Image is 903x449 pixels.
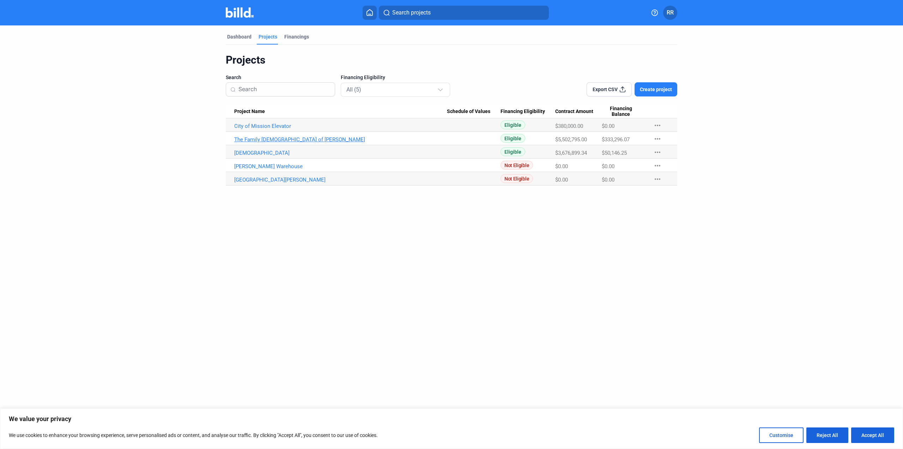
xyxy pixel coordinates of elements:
[284,33,309,40] div: Financings
[447,108,501,115] div: Schedule of Values
[653,121,662,130] mat-icon: more_horiz
[227,33,251,40] div: Dashboard
[234,150,447,156] a: [DEMOGRAPHIC_DATA]
[602,106,640,118] span: Financing Balance
[501,161,533,170] span: Not Eligible
[447,108,490,115] span: Schedule of Values
[635,82,677,96] button: Create project
[234,163,447,170] a: [PERSON_NAME] Warehouse
[9,415,894,423] p: We value your privacy
[759,427,804,443] button: Customise
[653,161,662,170] mat-icon: more_horiz
[851,427,894,443] button: Accept All
[501,174,533,183] span: Not Eligible
[602,106,646,118] div: Financing Balance
[226,74,241,81] span: Search
[602,150,627,156] span: $50,146.25
[555,163,568,170] span: $0.00
[346,86,361,93] mat-select-trigger: All (5)
[234,177,447,183] a: [GEOGRAPHIC_DATA][PERSON_NAME]
[234,108,447,115] div: Project Name
[501,108,555,115] div: Financing Eligibility
[341,74,385,81] span: Financing Eligibility
[555,150,587,156] span: $3,676,899.34
[555,136,587,143] span: $5,502,795.00
[226,53,677,67] div: Projects
[555,123,583,129] span: $380,000.00
[392,8,431,17] span: Search projects
[234,123,447,129] a: City of Mission Elevator
[653,135,662,143] mat-icon: more_horiz
[259,33,277,40] div: Projects
[555,108,593,115] span: Contract Amount
[555,108,602,115] div: Contract Amount
[379,6,549,20] button: Search projects
[226,7,254,18] img: Billd Company Logo
[238,82,331,97] input: Search
[555,177,568,183] span: $0.00
[602,123,614,129] span: $0.00
[9,431,378,439] p: We use cookies to enhance your browsing experience, serve personalised ads or content, and analys...
[234,136,447,143] a: The Family [DEMOGRAPHIC_DATA] of [PERSON_NAME]
[653,175,662,183] mat-icon: more_horiz
[593,86,618,93] span: Export CSV
[501,147,525,156] span: Eligible
[667,8,674,17] span: RR
[602,136,630,143] span: $333,296.07
[640,86,672,93] span: Create project
[602,163,614,170] span: $0.00
[806,427,848,443] button: Reject All
[501,120,525,129] span: Eligible
[234,108,265,115] span: Project Name
[653,148,662,156] mat-icon: more_horiz
[587,82,632,96] button: Export CSV
[663,6,677,20] button: RR
[501,108,545,115] span: Financing Eligibility
[501,134,525,143] span: Eligible
[602,177,614,183] span: $0.00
